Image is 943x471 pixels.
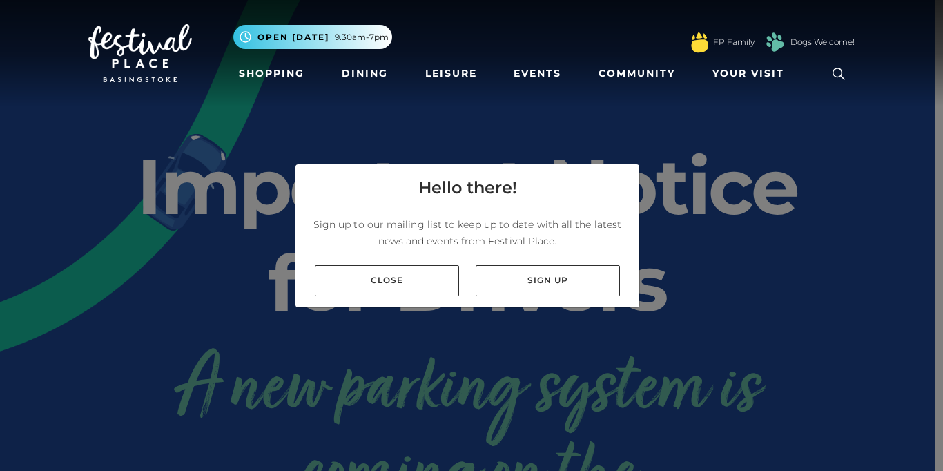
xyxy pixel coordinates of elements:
a: Sign up [476,265,620,296]
button: Open [DATE] 9.30am-7pm [233,25,392,49]
span: 9.30am-7pm [335,31,389,44]
a: Dogs Welcome! [790,36,855,48]
a: Your Visit [707,61,797,86]
a: Community [593,61,681,86]
a: Leisure [420,61,483,86]
img: Festival Place Logo [88,24,192,82]
a: Shopping [233,61,310,86]
h4: Hello there! [418,175,517,200]
a: FP Family [713,36,755,48]
span: Open [DATE] [257,31,329,44]
a: Events [508,61,567,86]
a: Dining [336,61,393,86]
a: Close [315,265,459,296]
p: Sign up to our mailing list to keep up to date with all the latest news and events from Festival ... [307,216,628,249]
span: Your Visit [712,66,784,81]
